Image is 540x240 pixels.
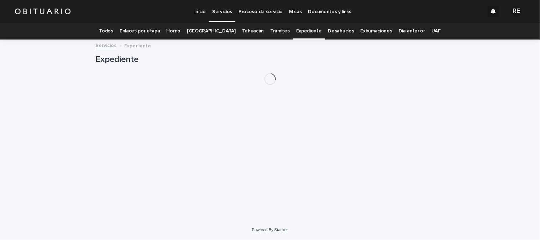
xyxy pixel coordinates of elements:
[328,23,354,40] a: Desahucios
[242,23,264,40] a: Tehuacán
[431,23,441,40] a: UAF
[167,23,180,40] a: Horno
[511,6,522,17] div: RE
[270,23,290,40] a: Trámites
[96,41,117,49] a: Servicios
[361,23,392,40] a: Exhumaciones
[99,23,113,40] a: Todos
[252,228,288,232] a: Powered By Stacker
[399,23,425,40] a: Día anterior
[125,41,151,49] p: Expediente
[96,54,445,65] h1: Expediente
[296,23,322,40] a: Expediente
[120,23,160,40] a: Enlaces por etapa
[187,23,236,40] a: [GEOGRAPHIC_DATA]
[14,4,71,19] img: HUM7g2VNRLqGMmR9WVqf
